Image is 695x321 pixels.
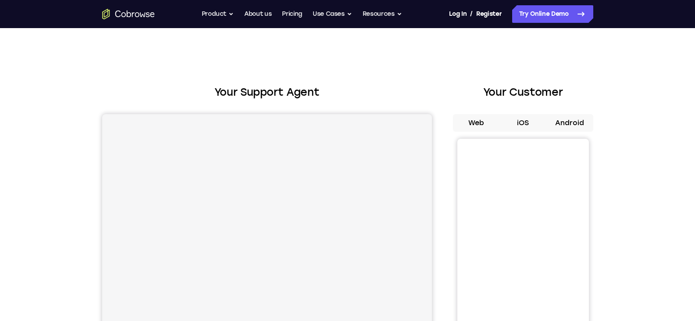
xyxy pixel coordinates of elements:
button: Resources [363,5,402,23]
a: About us [244,5,271,23]
a: Pricing [282,5,302,23]
button: Product [202,5,234,23]
a: Try Online Demo [512,5,593,23]
h2: Your Customer [453,84,593,100]
a: Register [476,5,502,23]
a: Log In [449,5,467,23]
button: Web [453,114,500,132]
button: Android [546,114,593,132]
h2: Your Support Agent [102,84,432,100]
span: / [470,9,473,19]
a: Go to the home page [102,9,155,19]
button: iOS [499,114,546,132]
button: Use Cases [313,5,352,23]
